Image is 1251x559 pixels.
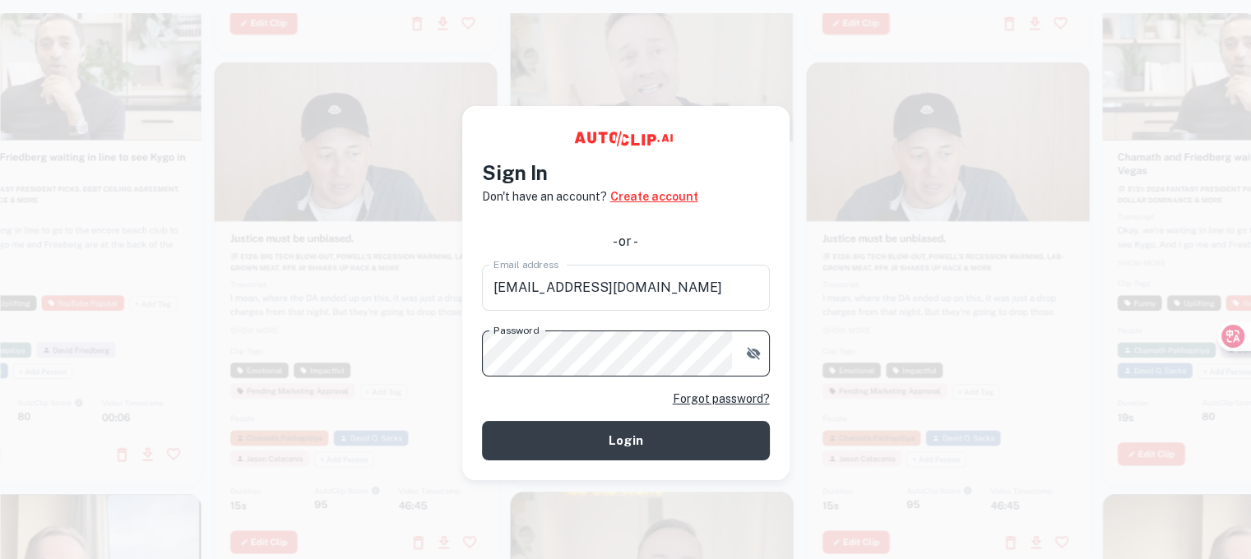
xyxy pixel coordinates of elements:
[482,187,607,206] p: Don't have an account?
[482,421,770,460] button: Login
[482,232,770,252] div: - or -
[610,187,698,206] a: Create account
[673,390,770,408] a: Forgot password?
[482,158,770,187] h4: Sign In
[493,323,539,337] label: Password
[493,257,558,271] label: Email address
